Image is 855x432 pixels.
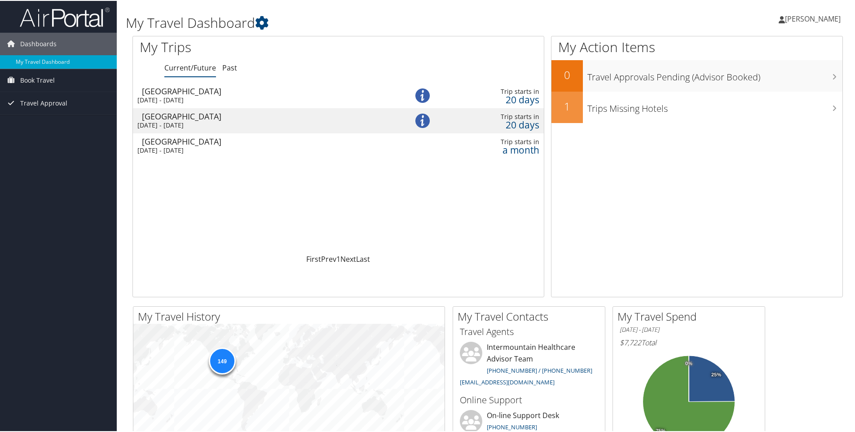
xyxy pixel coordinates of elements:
[142,86,390,94] div: [GEOGRAPHIC_DATA]
[458,308,605,323] h2: My Travel Contacts
[551,66,583,82] h2: 0
[140,37,366,56] h1: My Trips
[454,112,539,120] div: Trip starts in
[137,120,385,128] div: [DATE] - [DATE]
[142,111,390,119] div: [GEOGRAPHIC_DATA]
[454,87,539,95] div: Trip starts in
[321,253,336,263] a: Prev
[336,253,340,263] a: 1
[415,113,430,127] img: alert-flat-solid-info.png
[454,137,539,145] div: Trip starts in
[487,422,537,430] a: [PHONE_NUMBER]
[20,68,55,91] span: Book Travel
[487,366,592,374] a: [PHONE_NUMBER] / [PHONE_NUMBER]
[340,253,356,263] a: Next
[20,91,67,114] span: Travel Approval
[711,371,721,377] tspan: 25%
[685,360,692,366] tspan: 0%
[620,337,641,347] span: $7,722
[454,145,539,153] div: a month
[356,253,370,263] a: Last
[454,120,539,128] div: 20 days
[306,253,321,263] a: First
[137,145,385,154] div: [DATE] - [DATE]
[587,66,842,83] h3: Travel Approvals Pending (Advisor Booked)
[20,32,57,54] span: Dashboards
[126,13,608,31] h1: My Travel Dashboard
[455,341,603,389] li: Intermountain Healthcare Advisor Team
[142,137,390,145] div: [GEOGRAPHIC_DATA]
[551,98,583,113] h2: 1
[415,88,430,102] img: alert-flat-solid-info.png
[460,393,598,406] h3: Online Support
[620,325,758,333] h6: [DATE] - [DATE]
[454,95,539,103] div: 20 days
[137,95,385,103] div: [DATE] - [DATE]
[222,62,237,72] a: Past
[460,377,555,385] a: [EMAIL_ADDRESS][DOMAIN_NAME]
[20,6,110,27] img: airportal-logo.png
[208,347,235,374] div: 149
[617,308,765,323] h2: My Travel Spend
[138,308,445,323] h2: My Travel History
[551,91,842,122] a: 1Trips Missing Hotels
[785,13,841,23] span: [PERSON_NAME]
[164,62,216,72] a: Current/Future
[460,325,598,337] h3: Travel Agents
[620,337,758,347] h6: Total
[551,37,842,56] h1: My Action Items
[551,59,842,91] a: 0Travel Approvals Pending (Advisor Booked)
[587,97,842,114] h3: Trips Missing Hotels
[779,4,850,31] a: [PERSON_NAME]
